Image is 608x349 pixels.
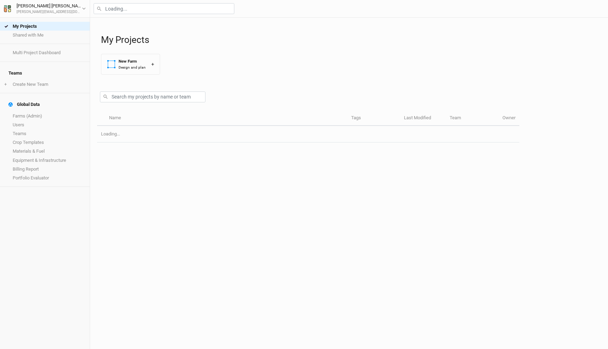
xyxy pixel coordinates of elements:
th: Last Modified [400,111,446,126]
div: New Farm [119,58,146,64]
div: Global Data [8,102,40,107]
th: Name [105,111,347,126]
button: [PERSON_NAME] [PERSON_NAME][PERSON_NAME][EMAIL_ADDRESS][DOMAIN_NAME] [4,2,86,15]
div: + [151,61,154,68]
th: Team [446,111,499,126]
th: Tags [347,111,400,126]
h1: My Projects [101,34,601,45]
th: Owner [499,111,519,126]
input: Loading... [94,3,234,14]
h4: Teams [4,66,85,80]
span: + [4,82,7,87]
div: [PERSON_NAME][EMAIL_ADDRESS][DOMAIN_NAME] [17,9,82,15]
input: Search my projects by name or team [100,91,205,102]
button: New FarmDesign and plan+ [101,54,160,75]
div: Design and plan [119,65,146,70]
div: [PERSON_NAME] [PERSON_NAME] [17,2,82,9]
td: Loading... [97,126,519,142]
